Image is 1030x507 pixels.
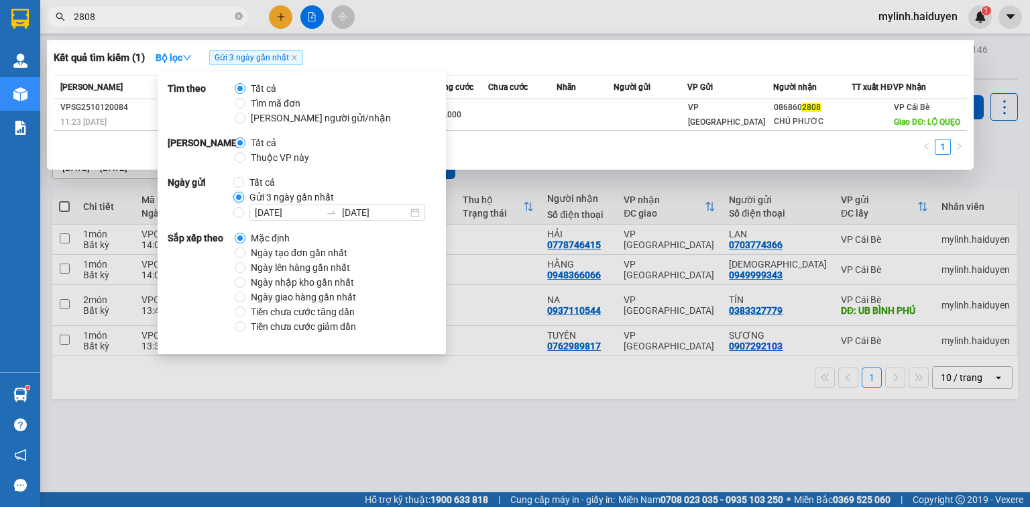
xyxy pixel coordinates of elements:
span: Chưa cước [488,82,528,92]
span: Mặc định [245,231,295,245]
span: left [923,142,931,150]
span: Ngày lên hàng gần nhất [245,260,355,275]
sup: 1 [25,386,30,390]
span: Tiền chưa cước tăng dần [245,304,360,319]
span: Tất cả [245,135,282,150]
span: question-circle [14,418,27,431]
span: VP Nhận [893,82,926,92]
strong: Tìm theo [168,81,235,125]
span: Tìm mã đơn [245,96,306,111]
span: search [56,12,65,21]
span: close-circle [235,12,243,20]
span: message [14,479,27,492]
span: VP Gửi [687,82,713,92]
button: Bộ lọcdown [145,47,203,68]
strong: Bộ lọc [156,52,192,63]
div: 086860 [774,101,852,115]
span: Gửi 3 ngày gần nhất [244,190,339,205]
span: [PERSON_NAME] người gửi/nhận [245,111,396,125]
strong: Sắp xếp theo [168,231,235,334]
span: notification [14,449,27,461]
span: close [291,54,298,61]
span: Người gửi [614,82,650,92]
button: left [919,139,935,155]
strong: Ngày gửi [168,175,233,221]
span: Nhãn [557,82,576,92]
span: Ngày giao hàng gần nhất [245,290,361,304]
li: Next Page [951,139,967,155]
span: 11:23 [DATE] [60,117,107,127]
span: 2808 [802,103,821,112]
span: Thuộc VP này [245,150,314,165]
span: Giao DĐ: LỘ QUẸO [894,117,960,127]
a: 1 [935,139,950,154]
img: warehouse-icon [13,388,27,402]
span: swap-right [326,207,337,218]
img: logo-vxr [11,9,29,29]
img: warehouse-icon [13,87,27,101]
span: right [955,142,963,150]
input: Ngày bắt đầu [255,205,321,220]
li: Previous Page [919,139,935,155]
span: [PERSON_NAME] [60,82,123,92]
span: Tiền chưa cước giảm dần [245,319,361,334]
span: Tất cả [245,81,282,96]
span: Ngày tạo đơn gần nhất [245,245,353,260]
span: to [326,207,337,218]
img: solution-icon [13,121,27,135]
h3: Kết quả tìm kiếm ( 1 ) [54,51,145,65]
span: Tất cả [244,175,280,190]
input: Ngày kết thúc [342,205,408,220]
span: Gửi 3 ngày gần nhất [209,50,303,65]
button: right [951,139,967,155]
strong: [PERSON_NAME] [168,135,235,165]
div: VPSG2510120084 [60,101,154,115]
img: warehouse-icon [13,54,27,68]
li: 1 [935,139,951,155]
span: down [182,53,192,62]
span: Ngày nhập kho gần nhất [245,275,359,290]
span: TT xuất HĐ [852,82,893,92]
span: close-circle [235,11,243,23]
input: Tìm tên, số ĐT hoặc mã đơn [74,9,232,24]
span: 40.000 [436,110,461,119]
div: CHÚ PHƯỚC [774,115,852,129]
span: Tổng cước [435,82,473,92]
span: Người nhận [773,82,817,92]
span: VP [GEOGRAPHIC_DATA] [688,103,765,127]
span: VP Cái Bè [894,103,929,112]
